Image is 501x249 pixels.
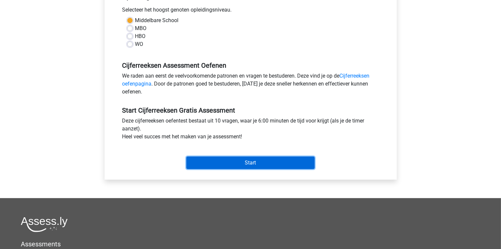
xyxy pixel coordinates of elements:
[135,32,146,40] label: HBO
[21,217,68,232] img: Assessly logo
[117,6,384,17] div: Selecteer het hoogst genoten opleidingsniveau.
[117,72,384,98] div: We raden aan eerst de veelvoorkomende patronen en vragen te bestuderen. Deze vind je op de . Door...
[186,157,315,169] input: Start
[135,40,143,48] label: WO
[122,106,379,114] h5: Start Cijferreeksen Gratis Assessment
[21,240,480,248] h5: Assessments
[135,17,179,24] label: Middelbare School
[135,24,147,32] label: MBO
[117,117,384,143] div: Deze cijferreeksen oefentest bestaat uit 10 vragen, waar je 6:00 minuten de tijd voor krijgt (als...
[122,61,379,69] h5: Cijferreeksen Assessment Oefenen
